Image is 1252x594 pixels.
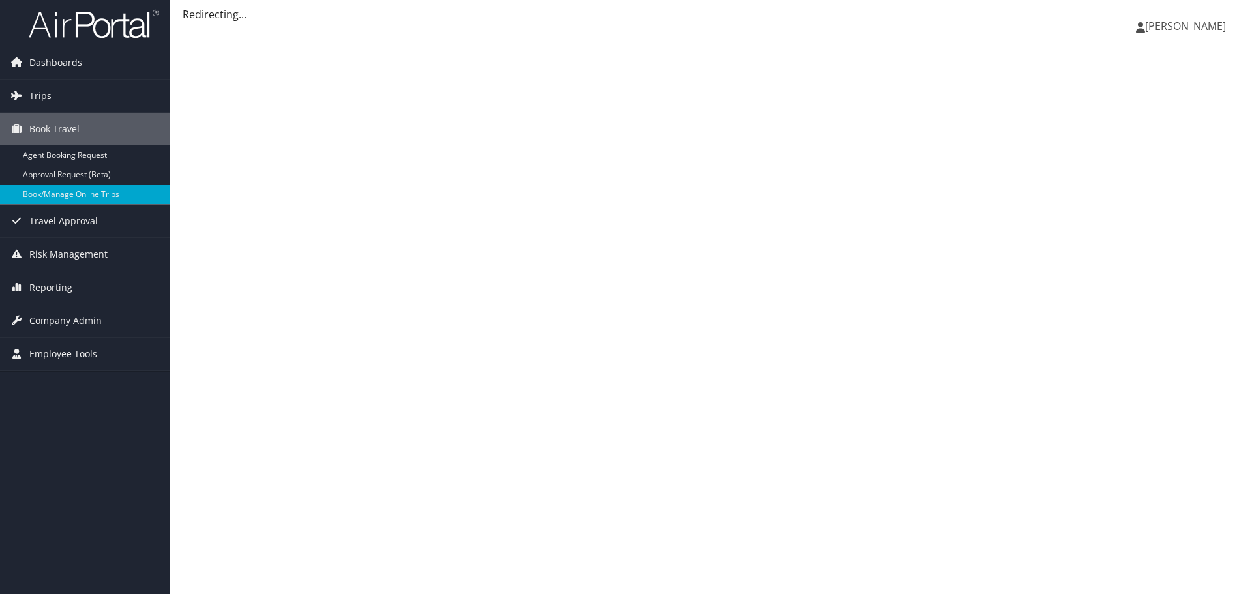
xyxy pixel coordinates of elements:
[1136,7,1239,46] a: [PERSON_NAME]
[29,271,72,304] span: Reporting
[29,338,97,370] span: Employee Tools
[29,113,80,145] span: Book Travel
[29,8,159,39] img: airportal-logo.png
[29,80,52,112] span: Trips
[29,238,108,271] span: Risk Management
[29,46,82,79] span: Dashboards
[1145,19,1226,33] span: [PERSON_NAME]
[29,205,98,237] span: Travel Approval
[183,7,1239,22] div: Redirecting...
[29,304,102,337] span: Company Admin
